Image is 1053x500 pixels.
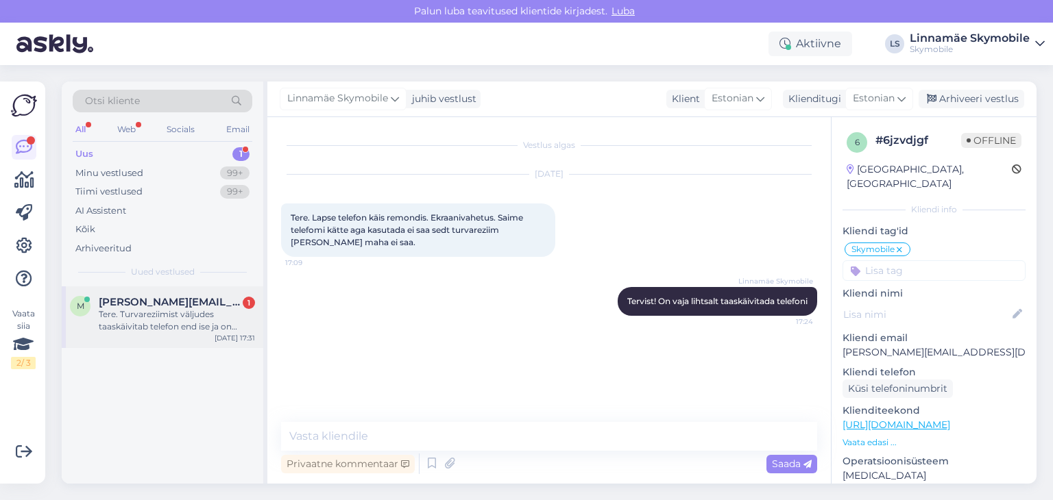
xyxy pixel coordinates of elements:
[99,308,255,333] div: Tere. Turvareziimist väljudes taaskäivitab telefon end ise ja on endiselt turvareziimis
[919,90,1024,108] div: Arhiveeri vestlus
[75,223,95,236] div: Kõik
[875,132,961,149] div: # 6jzvdjgf
[843,468,1026,483] p: [MEDICAL_DATA]
[666,92,700,106] div: Klient
[738,276,813,286] span: Linnamäe Skymobile
[843,260,1026,281] input: Lisa tag
[220,166,250,180] div: 99+
[843,331,1026,345] p: Kliendi email
[223,121,252,138] div: Email
[843,307,1010,322] input: Lisa nimi
[75,204,126,218] div: AI Assistent
[855,137,860,147] span: 6
[843,454,1026,468] p: Operatsioonisüsteem
[11,92,37,118] img: Askly Logo
[772,458,812,470] span: Saada
[164,121,197,138] div: Socials
[910,44,1030,55] div: Skymobile
[232,147,250,161] div: 1
[783,92,841,106] div: Klienditugi
[627,296,808,306] span: Tervist! On vaja lihtsalt taaskäivitada telefoni
[281,168,817,180] div: [DATE]
[77,301,84,311] span: m
[843,403,1026,418] p: Klienditeekond
[768,32,852,56] div: Aktiivne
[99,296,241,308] span: merle.tolmusk.002@mail.ee
[407,92,476,106] div: juhib vestlust
[75,185,143,199] div: Tiimi vestlused
[843,418,950,431] a: [URL][DOMAIN_NAME]
[851,245,895,253] span: Skymobile
[910,33,1045,55] a: Linnamäe SkymobileSkymobile
[910,33,1030,44] div: Linnamäe Skymobile
[220,185,250,199] div: 99+
[843,365,1026,379] p: Kliendi telefon
[215,333,255,343] div: [DATE] 17:31
[843,345,1026,360] p: [PERSON_NAME][EMAIL_ADDRESS][DOMAIN_NAME]
[281,455,415,473] div: Privaatne kommentaar
[75,242,132,255] div: Arhiveeritud
[75,147,93,161] div: Uus
[11,357,36,369] div: 2 / 3
[114,121,138,138] div: Web
[853,91,895,106] span: Estonian
[843,203,1026,216] div: Kliendi info
[961,133,1021,148] span: Offline
[291,212,525,247] span: Tere. Lapse telefon käis remondis. Ekraanivahetus. Saime telefomi kätte aga kasutada ei saa sedt ...
[11,308,36,369] div: Vaata siia
[73,121,88,138] div: All
[285,258,337,268] span: 17:09
[607,5,639,17] span: Luba
[75,166,143,180] div: Minu vestlused
[847,162,1012,191] div: [GEOGRAPHIC_DATA], [GEOGRAPHIC_DATA]
[843,286,1026,301] p: Kliendi nimi
[287,91,388,106] span: Linnamäe Skymobile
[762,316,813,327] span: 17:24
[85,94,140,108] span: Otsi kliente
[712,91,753,106] span: Estonian
[243,297,255,309] div: 1
[843,224,1026,238] p: Kliendi tag'id
[131,266,195,278] span: Uued vestlused
[885,34,904,53] div: LS
[843,379,953,398] div: Küsi telefoninumbrit
[281,139,817,151] div: Vestlus algas
[843,436,1026,449] p: Vaata edasi ...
